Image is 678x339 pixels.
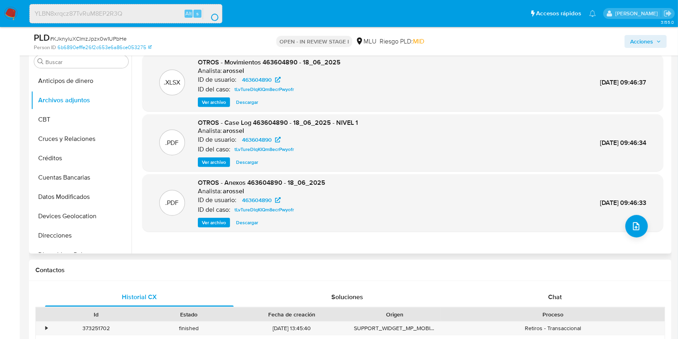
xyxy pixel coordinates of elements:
h1: Contactos [35,266,665,274]
b: Person ID [34,44,56,51]
span: Soluciones [331,292,363,302]
span: Ver archivo [202,98,226,106]
button: Ver archivo [198,97,230,107]
button: Cuentas Bancarias [31,168,131,187]
div: Id [55,310,137,318]
span: Ver archivo [202,219,226,227]
b: PLD [34,31,50,44]
a: 463604890 [237,195,286,205]
p: Analista: [198,127,222,135]
div: 373251702 [50,322,143,335]
p: OPEN - IN REVIEW STAGE I [276,36,352,47]
span: tLvTureDlqKIQm8ecrPwyofr [234,145,294,154]
button: Descargar [232,218,262,227]
span: OTROS - Movimientos 463604890 - 18_06_2025 [198,58,341,67]
button: Cruces y Relaciones [31,129,131,149]
span: Acciones [630,35,653,48]
button: Devices Geolocation [31,207,131,226]
span: Accesos rápidos [536,9,581,18]
div: MLU [355,37,376,46]
div: Proceso [447,310,659,318]
span: 463604890 [242,195,272,205]
span: [DATE] 09:46:34 [600,138,646,147]
a: tLvTureDlqKIQm8ecrPwyofr [231,205,297,215]
button: Dispositivos Point [31,245,131,265]
span: Chat [548,292,562,302]
span: Riesgo PLD: [380,37,424,46]
span: OTROS - Case Log 463604890 - 18_06_2025 - NIVEL 1 [198,118,358,127]
span: Alt [185,10,192,17]
button: Archivos adjuntos [31,91,131,110]
span: 3.155.0 [661,19,674,25]
p: Analista: [198,187,222,195]
span: Descargar [236,158,258,166]
div: [DATE] 13:45:40 [235,322,348,335]
button: Acciones [625,35,667,48]
span: Historial CX [122,292,157,302]
span: tLvTureDlqKIQm8ecrPwyofr [234,85,294,94]
span: [DATE] 09:46:33 [600,198,646,207]
a: Notificaciones [589,10,596,17]
span: tLvTureDlqKIQm8ecrPwyofr [234,205,294,215]
a: 463604890 [237,135,286,145]
button: search-icon [203,8,219,19]
a: tLvTureDlqKIQm8ecrPwyofr [231,145,297,154]
div: Retiros - Transaccional [441,322,665,335]
span: # KJknyluXCImzJpzx0w1UPbHe [50,35,127,43]
p: ID de usuario: [198,196,236,204]
p: .XLSX [164,78,181,87]
button: Ver archivo [198,157,230,167]
p: ID del caso: [198,145,230,153]
span: MID [413,37,424,46]
div: finished [143,322,236,335]
a: tLvTureDlqKIQm8ecrPwyofr [231,85,297,94]
button: Direcciones [31,226,131,245]
h6: arossel [223,127,244,135]
button: Buscar [37,58,44,65]
p: .PDF [166,198,179,207]
input: Buscar usuario o caso... [30,8,222,19]
button: Créditos [31,149,131,168]
span: 463604890 [242,135,272,145]
a: 6b6890efffe26f2c653e6a86ce053275 [58,44,152,51]
button: Descargar [232,97,262,107]
span: s [196,10,199,17]
button: upload-file [625,215,648,238]
h6: arossel [223,67,244,75]
span: OTROS - Anexos 463604890 - 18_06_2025 [198,178,325,187]
div: • [45,325,47,332]
a: 463604890 [237,75,286,85]
span: Descargar [236,219,258,227]
a: Salir [664,9,672,18]
button: Anticipos de dinero [31,71,131,91]
button: CBT [31,110,131,129]
div: Origen [354,310,436,318]
p: ID de usuario: [198,76,236,84]
p: ximena.felix@mercadolibre.com [615,10,661,17]
span: Ver archivo [202,158,226,166]
input: Buscar [45,58,125,66]
p: ID de usuario: [198,136,236,144]
button: Datos Modificados [31,187,131,207]
span: 463604890 [242,75,272,85]
p: ID del caso: [198,206,230,214]
p: ID del caso: [198,85,230,93]
button: Ver archivo [198,218,230,227]
div: Estado [148,310,230,318]
div: Fecha de creación [241,310,343,318]
p: Analista: [198,67,222,75]
p: .PDF [166,138,179,147]
span: Descargar [236,98,258,106]
h6: arossel [223,187,244,195]
div: SUPPORT_WIDGET_MP_MOBILE [348,322,441,335]
button: Descargar [232,157,262,167]
span: [DATE] 09:46:37 [600,78,646,87]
